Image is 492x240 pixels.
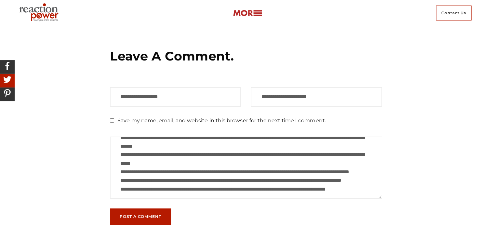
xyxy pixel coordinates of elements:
img: Share On Pinterest [2,87,13,99]
span: Post a Comment [120,215,161,219]
img: Share On Facebook [2,60,13,72]
img: Executive Branding | Personal Branding Agency [16,1,63,25]
img: more-btn.png [233,9,262,17]
span: Contact Us [436,6,472,20]
button: Post a Comment [110,208,171,225]
img: Share On Twitter [2,74,13,85]
h3: Leave a Comment. [110,48,382,64]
